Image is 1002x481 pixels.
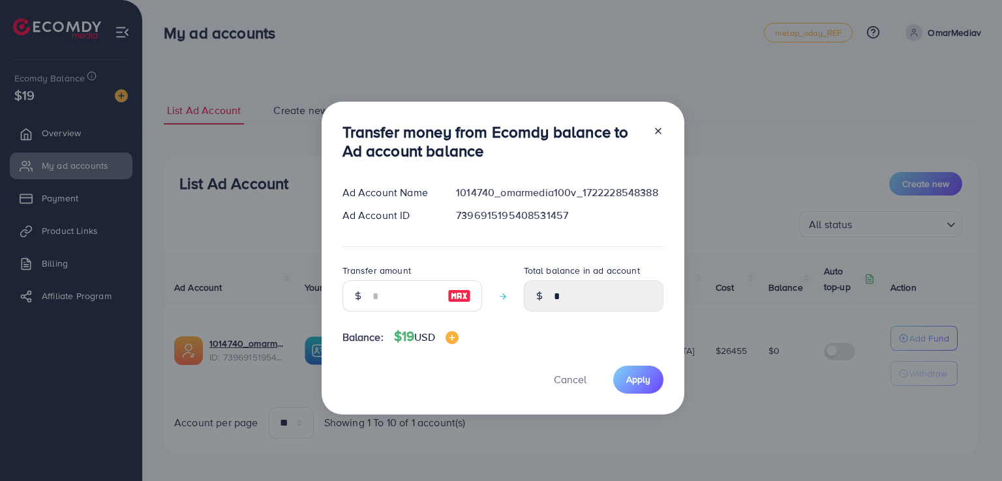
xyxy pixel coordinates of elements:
[524,264,640,277] label: Total balance in ad account
[414,330,434,344] span: USD
[613,366,663,394] button: Apply
[342,330,384,345] span: Balance:
[626,373,650,386] span: Apply
[554,372,586,386] span: Cancel
[332,185,446,200] div: Ad Account Name
[538,366,603,394] button: Cancel
[446,331,459,344] img: image
[947,422,992,471] iframe: Chat
[448,288,471,304] img: image
[332,208,446,223] div: Ad Account ID
[446,185,673,200] div: 1014740_omarmedia100v_1722228548388
[342,264,411,277] label: Transfer amount
[446,208,673,223] div: 7396915195408531457
[394,328,459,345] h4: $19
[342,123,643,160] h3: Transfer money from Ecomdy balance to Ad account balance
